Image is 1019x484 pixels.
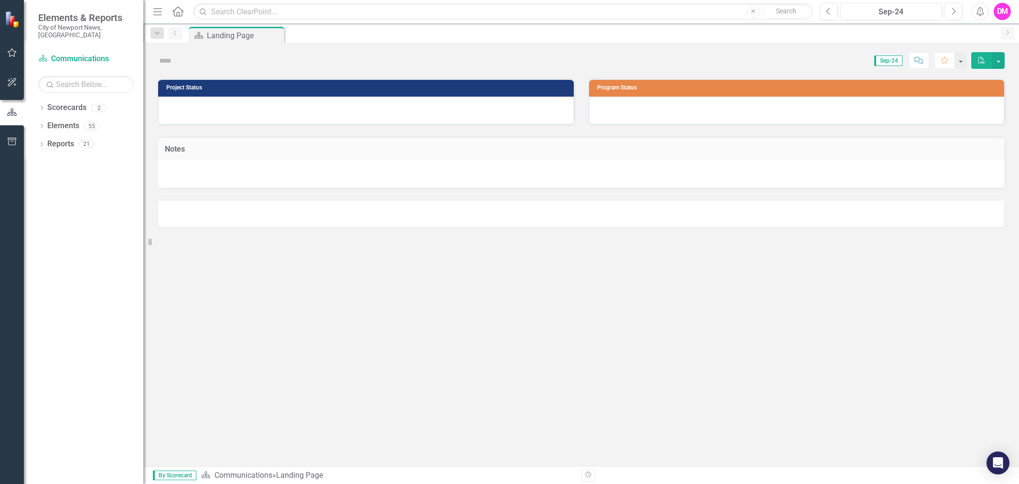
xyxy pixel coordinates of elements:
button: Search [762,5,810,18]
div: 2 [91,104,107,112]
small: City of Newport News, [GEOGRAPHIC_DATA] [38,23,134,39]
input: Search Below... [38,76,134,93]
a: Scorecards [47,102,86,113]
span: By Scorecard [153,471,196,480]
span: Sep-24 [874,55,902,66]
a: Elements [47,121,79,132]
h3: Notes [165,145,998,154]
a: Communications [215,471,272,480]
div: Landing Page [276,471,323,480]
button: DM [994,3,1011,20]
img: Not Defined [158,53,173,68]
span: Elements & Reports [38,12,134,23]
input: Search ClearPoint... [193,3,813,20]
a: Communications [38,54,134,65]
a: Reports [47,139,74,150]
h3: Program Status [597,85,1000,91]
h3: Project Status [166,85,569,91]
div: Sep-24 [844,6,939,18]
div: Open Intercom Messenger [987,451,1009,474]
span: Search [776,7,796,15]
div: 55 [84,122,99,130]
div: » [201,470,574,481]
div: Landing Page [207,30,282,42]
img: ClearPoint Strategy [5,11,21,28]
button: Sep-24 [840,3,942,20]
div: 21 [79,140,94,148]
